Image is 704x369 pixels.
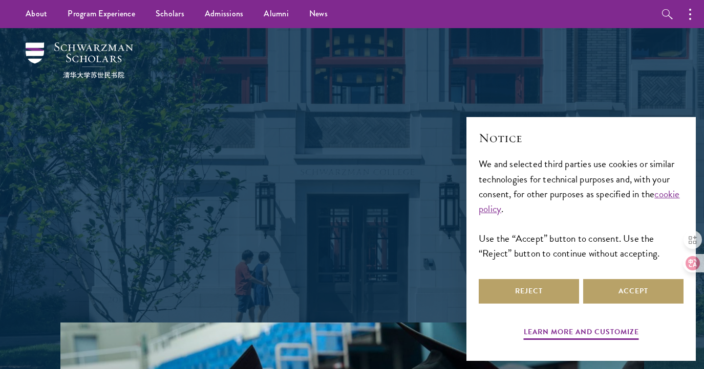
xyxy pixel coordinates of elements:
[479,129,684,147] h2: Notice
[479,279,579,304] button: Reject
[26,42,133,78] img: Schwarzman Scholars
[479,156,684,260] div: We and selected third parties use cookies or similar technologies for technical purposes and, wit...
[479,187,680,216] a: cookie policy
[524,326,639,341] button: Learn more and customize
[583,279,684,304] button: Accept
